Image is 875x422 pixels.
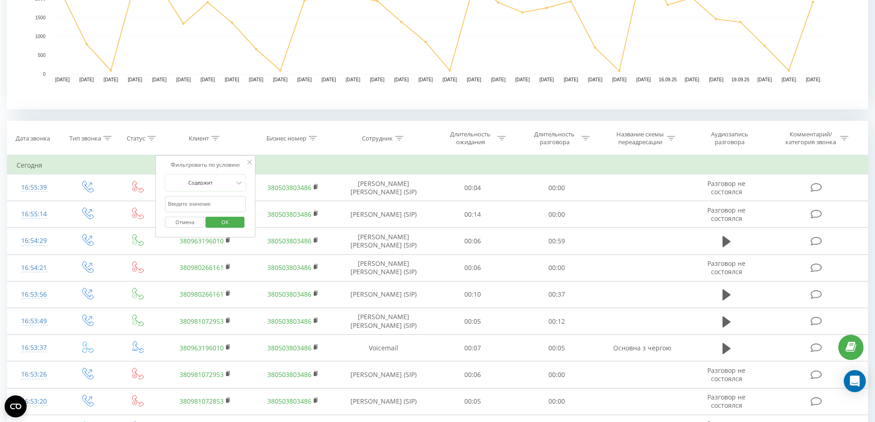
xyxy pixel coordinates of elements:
[515,308,599,335] td: 00:12
[337,228,431,254] td: [PERSON_NAME] [PERSON_NAME] (SIP)
[249,77,264,82] text: [DATE]
[530,130,579,146] div: Длительность разговора
[431,174,515,201] td: 00:04
[152,77,167,82] text: [DATE]
[165,196,246,212] input: Введите значение
[337,254,431,281] td: [PERSON_NAME] [PERSON_NAME] (SIP)
[431,308,515,335] td: 00:05
[515,281,599,308] td: 00:37
[17,232,52,250] div: 16:54:29
[267,317,311,326] a: 380503803486
[165,217,204,228] button: Отмена
[431,228,515,254] td: 00:06
[17,339,52,357] div: 16:53:37
[515,388,599,415] td: 00:00
[17,179,52,197] div: 16:55:39
[636,77,651,82] text: [DATE]
[7,156,868,174] td: Сегодня
[515,201,599,228] td: 00:00
[515,361,599,388] td: 00:00
[337,361,431,388] td: [PERSON_NAME] (SIP)
[180,317,224,326] a: 380981072953
[180,263,224,272] a: 380980266161
[757,77,772,82] text: [DATE]
[431,361,515,388] td: 00:06
[176,77,191,82] text: [DATE]
[200,77,215,82] text: [DATE]
[69,135,101,142] div: Тип звонка
[782,77,796,82] text: [DATE]
[337,335,431,361] td: Voicemail
[180,236,224,245] a: 380963196010
[588,77,603,82] text: [DATE]
[612,77,627,82] text: [DATE]
[225,77,239,82] text: [DATE]
[35,15,46,20] text: 1500
[491,77,506,82] text: [DATE]
[515,174,599,201] td: 00:00
[431,335,515,361] td: 00:07
[180,397,224,405] a: 380981072853
[707,179,745,196] span: Разговор не состоялся
[685,77,700,82] text: [DATE]
[128,77,142,82] text: [DATE]
[659,77,677,82] text: 16.09.25
[431,281,515,308] td: 00:10
[267,370,311,379] a: 380503803486
[431,201,515,228] td: 00:14
[267,263,311,272] a: 380503803486
[806,77,820,82] text: [DATE]
[180,343,224,352] a: 380963196010
[707,259,745,276] span: Разговор не состоялся
[446,130,495,146] div: Длительность ожидания
[17,393,52,411] div: 16:53:20
[5,395,27,417] button: Open CMP widget
[17,205,52,223] div: 16:55:14
[35,34,46,39] text: 1000
[273,77,288,82] text: [DATE]
[55,77,70,82] text: [DATE]
[212,215,238,229] span: OK
[707,366,745,383] span: Разговор не состоялся
[104,77,119,82] text: [DATE]
[16,135,50,142] div: Дата звонка
[564,77,578,82] text: [DATE]
[467,77,481,82] text: [DATE]
[394,77,409,82] text: [DATE]
[267,183,311,192] a: 380503803486
[127,135,145,142] div: Статус
[337,281,431,308] td: [PERSON_NAME] (SIP)
[43,72,45,77] text: 0
[515,77,530,82] text: [DATE]
[431,254,515,281] td: 00:06
[180,370,224,379] a: 380981072953
[732,77,750,82] text: 19.09.25
[17,366,52,383] div: 16:53:26
[297,77,312,82] text: [DATE]
[515,254,599,281] td: 00:00
[370,77,384,82] text: [DATE]
[267,210,311,219] a: 380503803486
[266,135,306,142] div: Бизнес номер
[180,290,224,298] a: 380980266161
[38,53,45,58] text: 500
[615,130,665,146] div: Название схемы переадресации
[79,77,94,82] text: [DATE]
[515,228,599,254] td: 00:59
[844,370,866,392] div: Open Intercom Messenger
[709,77,724,82] text: [DATE]
[17,259,52,277] div: 16:54:21
[539,77,554,82] text: [DATE]
[17,312,52,330] div: 16:53:49
[707,393,745,410] span: Разговор не состоялся
[267,343,311,352] a: 380503803486
[337,201,431,228] td: [PERSON_NAME] (SIP)
[165,160,246,169] div: Фильтровать по условию
[267,397,311,405] a: 380503803486
[515,335,599,361] td: 00:05
[707,206,745,223] span: Разговор не состоялся
[322,77,336,82] text: [DATE]
[267,290,311,298] a: 380503803486
[362,135,393,142] div: Сотрудник
[189,135,209,142] div: Клиент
